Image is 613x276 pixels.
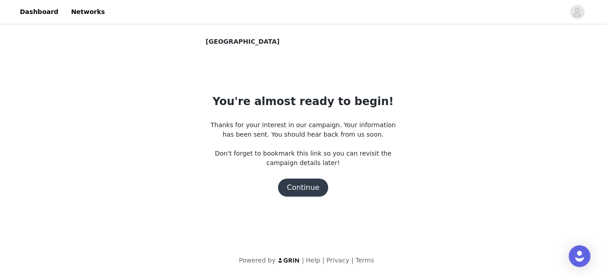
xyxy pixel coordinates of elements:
a: Privacy [326,257,349,264]
span: | [351,257,353,264]
a: Help [306,257,320,264]
img: logo [278,258,300,263]
h1: You're almost ready to begin! [213,93,394,110]
span: | [322,257,325,264]
span: | [302,257,304,264]
a: Terms [355,257,374,264]
p: Thanks for your interest in our campaign. Your information has been sent. You should hear back fr... [206,120,401,168]
a: Networks [65,2,110,22]
div: avatar [573,5,581,19]
span: Powered by [239,257,275,264]
div: Open Intercom Messenger [569,245,590,267]
span: [GEOGRAPHIC_DATA] [206,37,280,46]
a: Dashboard [14,2,64,22]
button: Continue [278,179,329,197]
